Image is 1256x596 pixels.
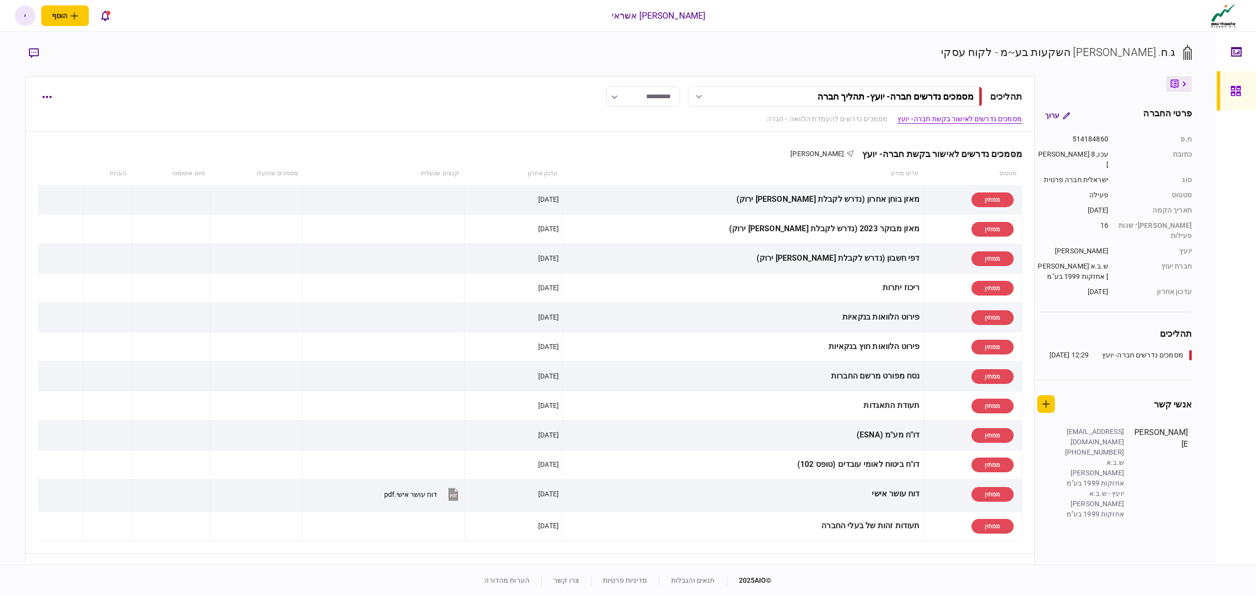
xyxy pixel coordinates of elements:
button: י [15,5,35,26]
div: תהליכים [1037,327,1192,340]
th: מסמכים שהועלו [210,163,303,185]
div: 12:29 [DATE] [1049,350,1089,360]
div: [PERSON_NAME]׳ שנות פעילות [1118,220,1192,241]
a: הערות מהדורה [484,576,529,584]
div: [DATE] [538,460,559,469]
th: הערות [83,163,131,185]
div: תעודות זהות של בעלי החברה [566,515,920,537]
div: מסמכים נדרשים חברה- יועץ - תהליך חברה [817,91,973,102]
div: דו"ח מע"מ (ESNA) [566,424,920,446]
div: 16 [1037,220,1108,241]
div: דו"ח ביטוח לאומי עובדים (טופס 102) [566,454,920,476]
div: נסח מפורט מרשם החברות [566,365,920,387]
div: כתובת [1118,149,1192,170]
th: פריט מידע [563,163,924,185]
div: ממתין [971,192,1014,207]
div: [DATE] [538,342,559,352]
div: ממתין [971,310,1014,325]
div: יועץ [1118,246,1192,256]
div: [EMAIL_ADDRESS][DOMAIN_NAME] [1060,427,1124,447]
div: [DATE] [538,401,559,410]
div: [PERSON_NAME] [1134,427,1188,519]
div: ש.ב.א [PERSON_NAME] אחזקות 1999 בע"מ [1060,458,1124,488]
a: מסמכים נדרשים לאישור בקשת חברה- יועץ [897,114,1022,124]
a: מסמכים נדרשים להעמדת הלוואה - חברה [767,114,888,124]
div: סוג [1118,175,1192,185]
div: תעודת התאגדות [566,395,920,417]
div: 514184860 [1037,134,1108,144]
div: ממתין [971,519,1014,534]
div: ממתין [971,458,1014,472]
div: [DATE] [538,224,559,234]
div: ש.ב.א [PERSON_NAME] אחזקות 1999 בע"מ [1037,261,1108,282]
div: מאזן מבוקר 2023 (נדרש לקבלת [PERSON_NAME] ירוק) [566,218,920,240]
button: דוח עושר אישי.pdf [384,483,461,505]
div: יועץ - ש.ב.א [PERSON_NAME] אחזקות 1999 בע"מ [1060,488,1124,519]
a: צרו קשר [553,576,579,584]
div: [DATE] [538,489,559,499]
div: ישראלית חברה פרטית [1037,175,1108,185]
div: ממתין [971,281,1014,296]
th: סטטוס [923,163,1021,185]
div: דפי חשבון (נדרש לקבלת [PERSON_NAME] ירוק) [566,247,920,270]
div: מסמכים נדרשים חברה- יועץ [1102,350,1183,360]
div: © 2025 AIO [727,575,772,586]
div: ממתין [971,369,1014,384]
div: [DATE] [538,283,559,293]
div: ריכוז יתרות [566,277,920,299]
div: תהליכים [990,90,1022,103]
th: עדכון אחרון [464,163,562,185]
div: מסמכים נדרשים לאישור בקשת חברה- יועץ [854,149,1022,159]
th: קבצים שנשלחו [303,163,464,185]
div: פירוט הלוואות חוץ בנקאיות [566,336,920,358]
a: מסמכים נדרשים חברה- יועץ12:29 [DATE] [1049,350,1192,360]
div: [DATE] [538,430,559,440]
button: מסמכים נדרשים חברה- יועץ- תהליך חברה [688,86,982,107]
div: [DATE] [538,371,559,381]
div: אנשי קשר [1154,398,1192,411]
div: [DATE] [538,194,559,204]
div: עדכון אחרון [1118,287,1192,297]
div: סטטוס [1118,190,1192,200]
div: ממתין [971,428,1014,443]
div: מאזן בוחן אחרון (נדרש לקבלת [PERSON_NAME] ירוק) [566,189,920,211]
img: client company logo [1209,3,1238,28]
div: [DATE] [538,521,559,531]
div: דוח עושר אישי [566,483,920,505]
div: [PERSON_NAME] [1037,246,1108,256]
div: חברת יעוץ [1118,261,1192,282]
div: ממתין [971,399,1014,413]
th: סיווג אוטומטי [132,163,210,185]
div: ח.פ [1118,134,1192,144]
a: תנאים והגבלות [671,576,715,584]
div: [PERSON_NAME] אשראי [612,9,706,22]
div: תאריך הקמה [1118,205,1192,216]
div: דוח עושר אישי.pdf [384,490,437,498]
div: פעילה [1037,190,1108,200]
div: [DATE] [538,312,559,322]
div: ממתין [971,222,1014,237]
button: פתח רשימת התראות [95,5,115,26]
div: [DATE] [1037,205,1108,216]
div: [DATE] [1037,287,1108,297]
div: ממתין [971,251,1014,266]
div: עכו, 8 [PERSON_NAME] [1037,149,1108,170]
div: ממתין [971,340,1014,354]
button: פתח תפריט להוספת לקוח [41,5,89,26]
div: [PHONE_NUMBER] [1060,447,1124,458]
button: ערוך [1037,107,1078,124]
div: [DATE] [538,253,559,263]
div: פירוט הלוואות בנקאיות [566,306,920,328]
div: ג.ח. [PERSON_NAME] השקעות בע~מ - לקוח עסקי [941,44,1175,60]
a: מדיניות פרטיות [603,576,647,584]
div: פרטי החברה [1143,107,1191,124]
span: [PERSON_NAME] [790,150,844,158]
div: ממתין [971,487,1014,502]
